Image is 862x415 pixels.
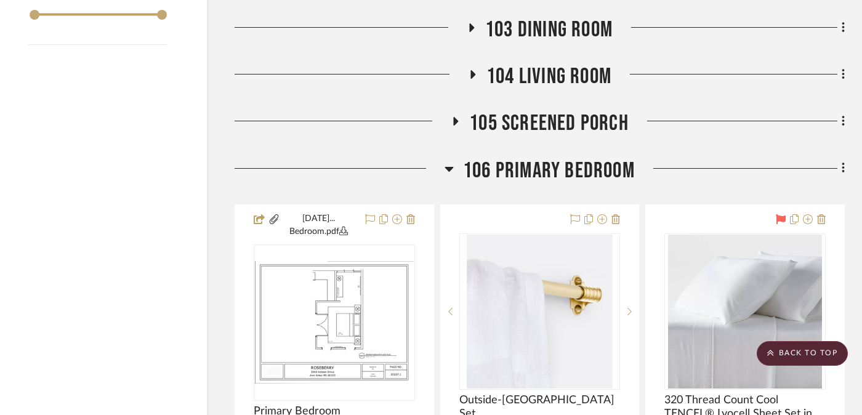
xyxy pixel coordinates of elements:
span: 104 Living Room [486,63,611,90]
img: 320 Thread Count Cool TENCEL® Lyocell Sheet Set in White [668,235,822,389]
img: Primary Bedroom [255,261,414,384]
img: Outside-Mount Cafe Set [467,235,612,389]
span: 106 Primary Bedroom [463,158,635,184]
span: 103 Dining Room [485,17,613,43]
button: [DATE]... Bedroom.pdf [280,212,358,238]
span: 105 Screened Porch [469,110,629,137]
scroll-to-top-button: BACK TO TOP [757,341,848,366]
